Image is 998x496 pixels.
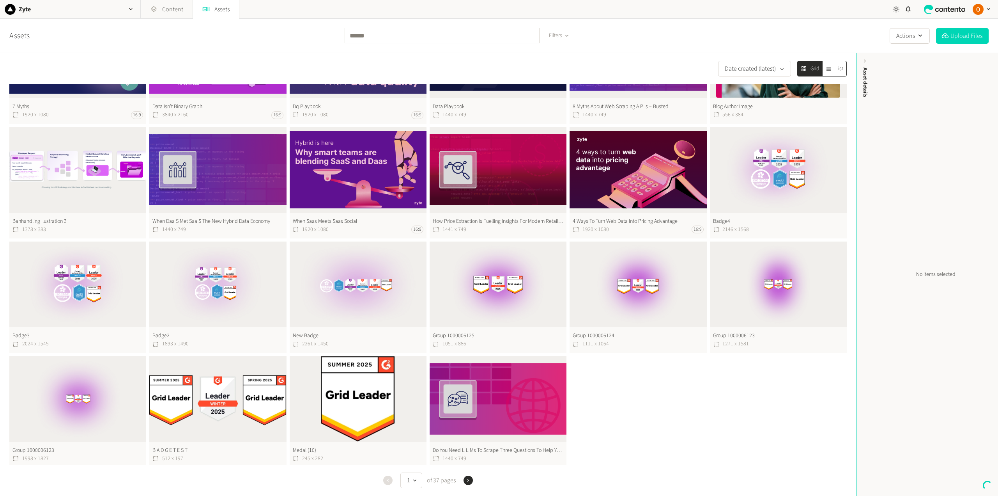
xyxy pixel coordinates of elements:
[936,28,989,44] button: Upload Files
[835,65,843,73] span: List
[718,61,791,76] button: Date created (latest)
[543,28,575,43] button: Filters
[890,28,930,44] button: Actions
[425,476,456,485] span: of 37 pages
[861,68,869,97] span: Asset details
[19,5,31,14] h2: Zyte
[400,473,422,488] button: 1
[5,4,16,15] img: Zyte
[973,4,984,15] img: Ozren Buric
[873,53,998,496] div: No items selected
[810,65,819,73] span: Grid
[9,30,30,42] a: Assets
